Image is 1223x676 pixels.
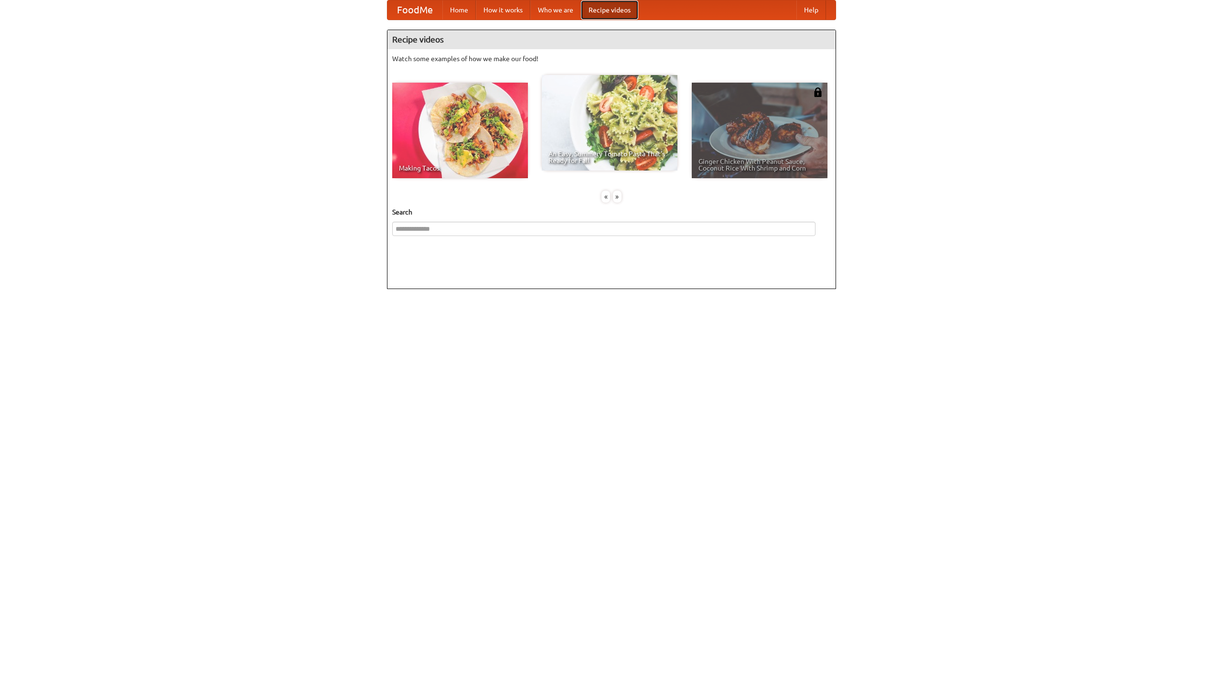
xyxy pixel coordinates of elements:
p: Watch some examples of how we make our food! [392,54,831,64]
img: 483408.png [813,87,823,97]
a: Recipe videos [581,0,638,20]
span: Making Tacos [399,165,521,172]
a: Making Tacos [392,83,528,178]
a: Home [442,0,476,20]
a: How it works [476,0,530,20]
div: « [601,191,610,203]
a: FoodMe [387,0,442,20]
h5: Search [392,207,831,217]
a: Help [796,0,826,20]
div: » [613,191,622,203]
a: An Easy, Summery Tomato Pasta That's Ready for Fall [542,75,677,171]
h4: Recipe videos [387,30,836,49]
span: An Easy, Summery Tomato Pasta That's Ready for Fall [548,150,671,164]
a: Who we are [530,0,581,20]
